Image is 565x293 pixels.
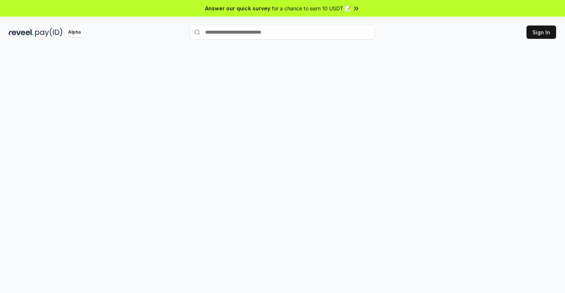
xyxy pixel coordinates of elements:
[205,4,270,12] span: Answer our quick survey
[9,28,34,37] img: reveel_dark
[64,28,85,37] div: Alpha
[272,4,351,12] span: for a chance to earn 10 USDT 📝
[35,28,63,37] img: pay_id
[526,25,556,39] button: Sign In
